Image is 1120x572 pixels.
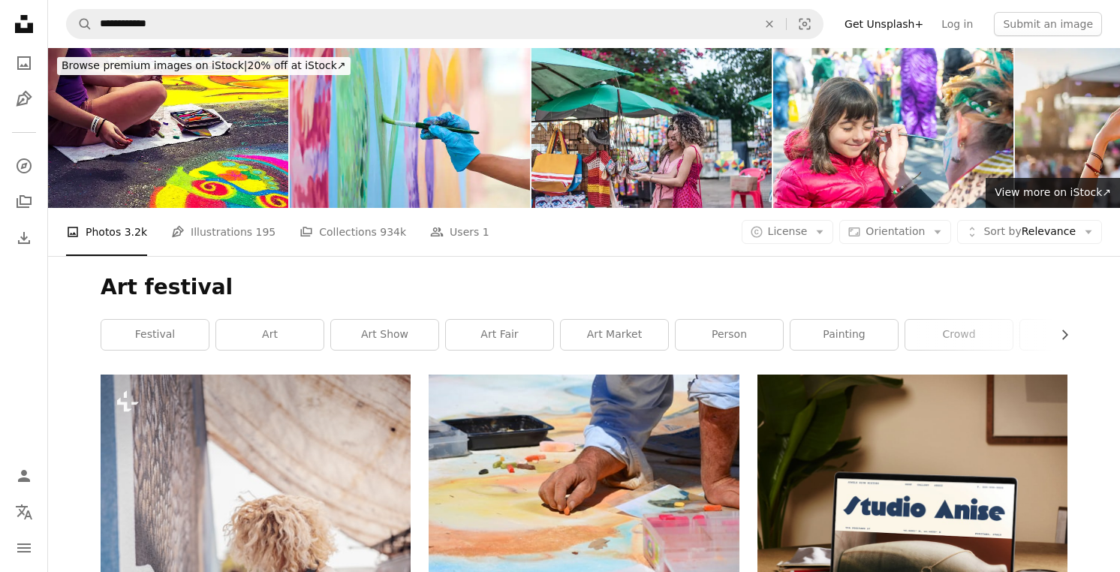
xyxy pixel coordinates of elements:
form: Find visuals sitewide [66,9,823,39]
span: Relevance [983,224,1076,239]
a: Collections 934k [300,208,406,256]
span: 1 [483,224,489,240]
button: Orientation [839,220,951,244]
span: 20% off at iStock ↗ [62,59,346,71]
span: License [768,225,808,237]
button: Visual search [787,10,823,38]
img: Smiling little girl getting her face painted by the face painter artist [773,48,1013,208]
button: License [742,220,834,244]
button: Menu [9,533,39,563]
span: 195 [256,224,276,240]
a: festival [101,320,209,350]
img: Mother and daughter looking at craft store [531,48,772,208]
a: Photos [9,48,39,78]
a: painting [790,320,898,350]
img: Artist's hand in blue gloves with paintbrush painting colorful picture at outdoor art festival [290,48,530,208]
img: Love Local : Lake Worth Florida Street painting festival [48,48,288,208]
a: person [676,320,783,350]
a: art market [561,320,668,350]
a: View more on iStock↗ [986,178,1120,208]
a: Illustrations [9,84,39,114]
span: View more on iStock ↗ [995,186,1111,198]
h1: Art festival [101,274,1067,301]
button: Search Unsplash [67,10,92,38]
a: Browse premium images on iStock|20% off at iStock↗ [48,48,360,84]
a: Illustrations 195 [171,208,275,256]
a: Get Unsplash+ [835,12,932,36]
a: Collections [9,187,39,217]
button: scroll list to the right [1051,320,1067,350]
span: Orientation [866,225,925,237]
span: Browse premium images on iStock | [62,59,247,71]
button: Sort byRelevance [957,220,1102,244]
a: Explore [9,151,39,181]
a: Log in / Sign up [9,461,39,491]
button: Clear [753,10,786,38]
span: Sort by [983,225,1021,237]
a: Log in [932,12,982,36]
a: crowd [905,320,1013,350]
span: 934k [380,224,406,240]
a: person in white dress shirt painting on white paper [429,471,739,484]
a: Download History [9,223,39,253]
button: Submit an image [994,12,1102,36]
button: Language [9,497,39,527]
a: Users 1 [430,208,489,256]
a: art [216,320,324,350]
a: art fair [446,320,553,350]
a: art show [331,320,438,350]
